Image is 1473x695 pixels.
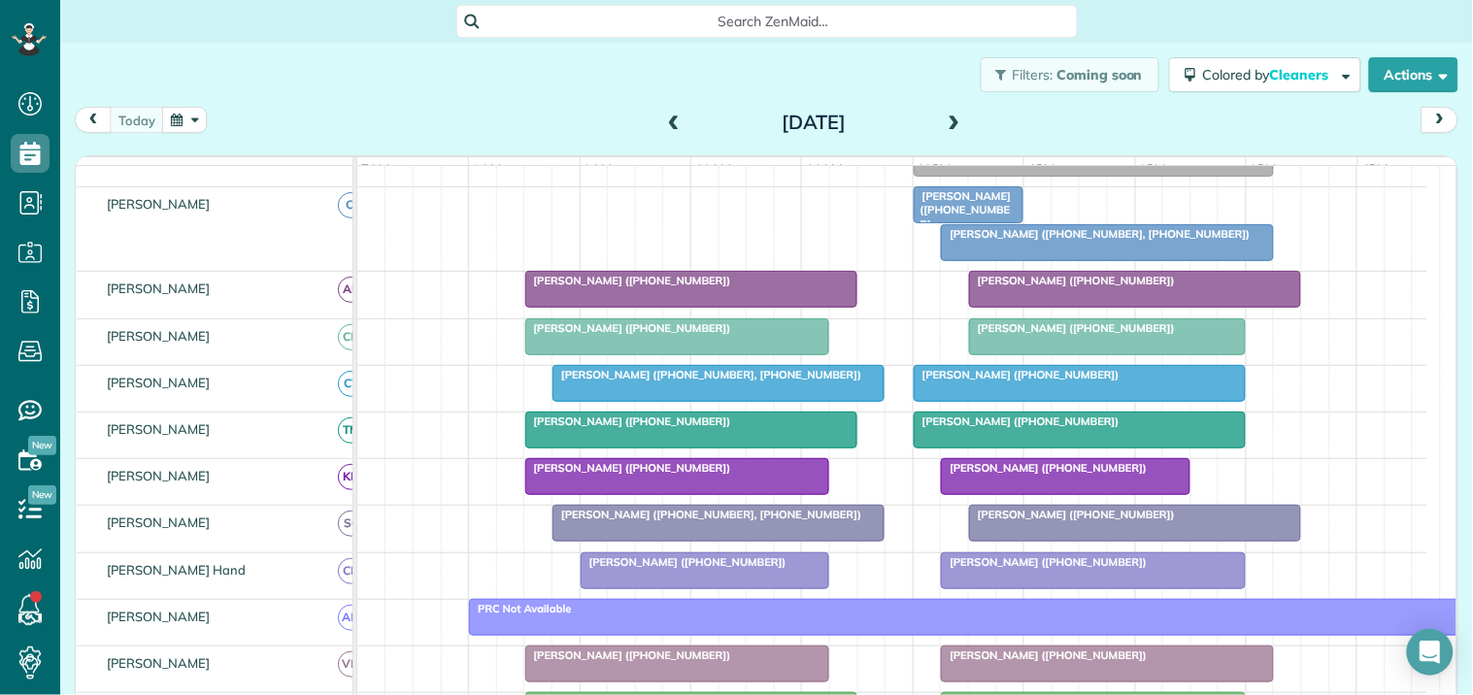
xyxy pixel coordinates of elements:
[103,421,215,437] span: [PERSON_NAME]
[913,414,1121,428] span: [PERSON_NAME] ([PHONE_NUMBER])
[913,368,1121,381] span: [PERSON_NAME] ([PHONE_NUMBER])
[1056,66,1144,83] span: Coming soon
[338,417,364,444] span: TM
[552,508,862,521] span: [PERSON_NAME] ([PHONE_NUMBER], [PHONE_NUMBER])
[1270,66,1332,83] span: Cleaners
[338,558,364,584] span: CH
[1369,57,1458,92] button: Actions
[338,324,364,350] span: CM
[103,514,215,530] span: [PERSON_NAME]
[940,461,1148,475] span: [PERSON_NAME] ([PHONE_NUMBER])
[524,414,732,428] span: [PERSON_NAME] ([PHONE_NUMBER])
[28,485,56,505] span: New
[338,277,364,303] span: AR
[1203,66,1336,83] span: Colored by
[802,161,846,177] span: 11am
[103,468,215,483] span: [PERSON_NAME]
[338,511,364,537] span: SC
[1024,161,1058,177] span: 1pm
[338,192,364,218] span: CJ
[914,161,955,177] span: 12pm
[1358,161,1392,177] span: 4pm
[338,464,364,490] span: KD
[692,112,935,133] h2: [DATE]
[357,161,393,177] span: 7am
[968,321,1176,335] span: [PERSON_NAME] ([PHONE_NUMBER])
[940,648,1148,662] span: [PERSON_NAME] ([PHONE_NUMBER])
[103,196,215,212] span: [PERSON_NAME]
[1422,107,1458,133] button: next
[28,436,56,455] span: New
[103,562,250,578] span: [PERSON_NAME] Hand
[75,107,112,133] button: prev
[580,555,787,569] span: [PERSON_NAME] ([PHONE_NUMBER])
[103,375,215,390] span: [PERSON_NAME]
[913,189,1015,258] span: [PERSON_NAME] ([PHONE_NUMBER], [PHONE_NUMBER])
[468,602,572,615] span: PRC Not Available
[524,648,732,662] span: [PERSON_NAME] ([PHONE_NUMBER])
[524,274,732,287] span: [PERSON_NAME] ([PHONE_NUMBER])
[552,368,862,381] span: [PERSON_NAME] ([PHONE_NUMBER], [PHONE_NUMBER])
[940,555,1148,569] span: [PERSON_NAME] ([PHONE_NUMBER])
[338,605,364,631] span: AM
[691,161,735,177] span: 10am
[524,461,732,475] span: [PERSON_NAME] ([PHONE_NUMBER])
[940,227,1251,241] span: [PERSON_NAME] ([PHONE_NUMBER], [PHONE_NUMBER])
[1169,57,1361,92] button: Colored byCleaners
[103,609,215,624] span: [PERSON_NAME]
[110,107,164,133] button: today
[524,321,732,335] span: [PERSON_NAME] ([PHONE_NUMBER])
[103,655,215,671] span: [PERSON_NAME]
[103,281,215,296] span: [PERSON_NAME]
[581,161,617,177] span: 9am
[1247,161,1281,177] span: 3pm
[1407,629,1454,676] div: Open Intercom Messenger
[338,651,364,678] span: VM
[338,371,364,397] span: CT
[469,161,505,177] span: 8am
[968,274,1176,287] span: [PERSON_NAME] ([PHONE_NUMBER])
[103,328,215,344] span: [PERSON_NAME]
[968,508,1176,521] span: [PERSON_NAME] ([PHONE_NUMBER])
[1136,161,1170,177] span: 2pm
[1013,66,1054,83] span: Filters:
